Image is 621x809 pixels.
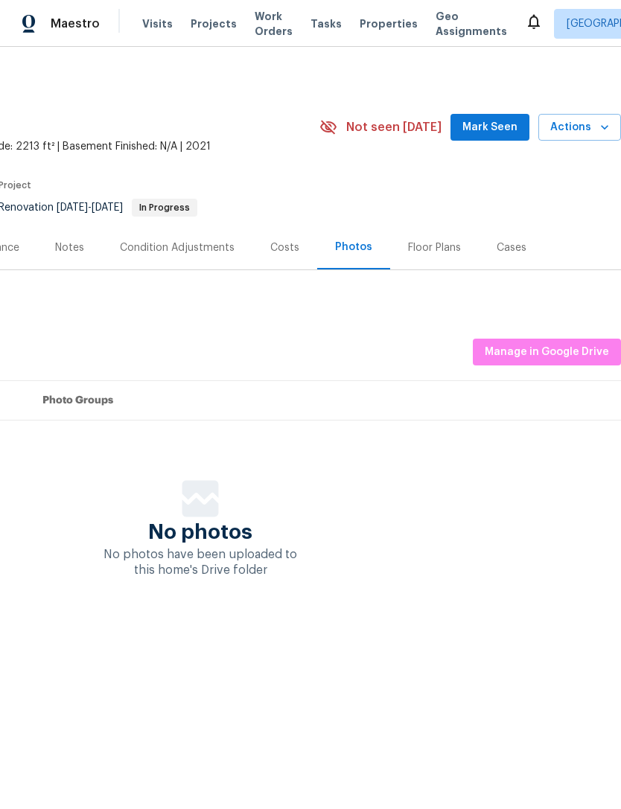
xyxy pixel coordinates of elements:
[346,120,442,135] span: Not seen [DATE]
[360,16,418,31] span: Properties
[450,114,529,141] button: Mark Seen
[57,202,123,213] span: -
[270,240,299,255] div: Costs
[191,16,237,31] span: Projects
[408,240,461,255] div: Floor Plans
[120,240,235,255] div: Condition Adjustments
[497,240,526,255] div: Cases
[142,16,173,31] span: Visits
[92,202,123,213] span: [DATE]
[310,19,342,29] span: Tasks
[462,118,517,137] span: Mark Seen
[133,203,196,212] span: In Progress
[436,9,507,39] span: Geo Assignments
[255,9,293,39] span: Work Orders
[485,343,609,362] span: Manage in Google Drive
[51,16,100,31] span: Maestro
[103,549,297,576] span: No photos have been uploaded to this home's Drive folder
[55,240,84,255] div: Notes
[335,240,372,255] div: Photos
[473,339,621,366] button: Manage in Google Drive
[57,202,88,213] span: [DATE]
[31,381,621,421] th: Photo Groups
[538,114,621,141] button: Actions
[550,118,609,137] span: Actions
[148,525,252,540] span: No photos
